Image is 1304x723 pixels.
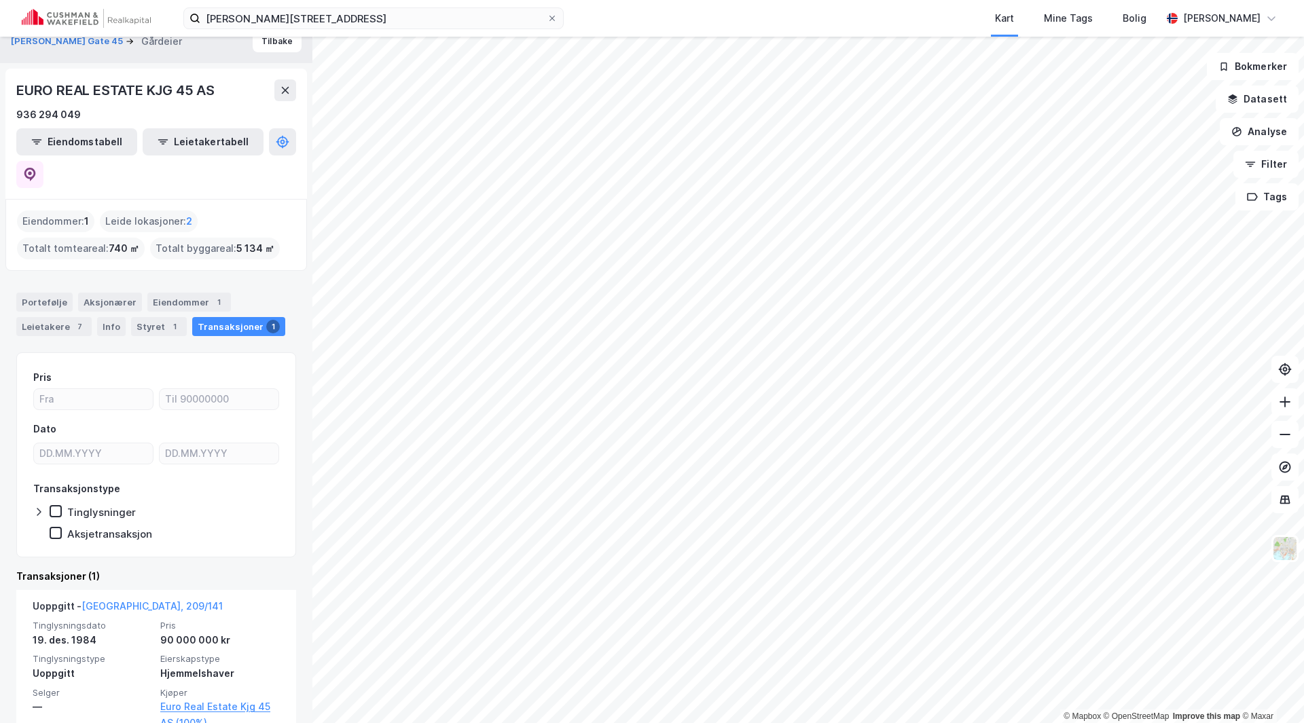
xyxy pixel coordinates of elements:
[17,210,94,232] div: Eiendommer :
[160,443,278,464] input: DD.MM.YYYY
[160,389,278,409] input: Til 90000000
[150,238,280,259] div: Totalt byggareal :
[1183,10,1261,26] div: [PERSON_NAME]
[109,240,139,257] span: 740 ㎡
[34,389,153,409] input: Fra
[16,317,92,336] div: Leietakere
[160,653,280,665] span: Eierskapstype
[16,568,296,585] div: Transaksjoner (1)
[143,128,264,155] button: Leietakertabell
[168,320,181,333] div: 1
[160,687,280,699] span: Kjøper
[34,443,153,464] input: DD.MM.YYYY
[1064,711,1101,721] a: Mapbox
[160,620,280,631] span: Pris
[33,699,152,715] div: —
[236,240,274,257] span: 5 134 ㎡
[33,598,223,620] div: Uoppgitt -
[212,295,225,309] div: 1
[73,320,86,333] div: 7
[1220,118,1299,145] button: Analyse
[1123,10,1146,26] div: Bolig
[1235,183,1299,210] button: Tags
[33,632,152,648] div: 19. des. 1984
[97,317,126,336] div: Info
[253,31,302,52] button: Tilbake
[16,79,217,101] div: EURO REAL ESTATE KJG 45 AS
[81,600,223,612] a: [GEOGRAPHIC_DATA], 209/141
[1272,536,1298,561] img: Z
[84,213,89,229] span: 1
[16,128,137,155] button: Eiendomstabell
[33,620,152,631] span: Tinglysningsdato
[1233,151,1299,178] button: Filter
[67,527,152,540] div: Aksjetransaksjon
[160,665,280,682] div: Hjemmelshaver
[1104,711,1170,721] a: OpenStreetMap
[995,10,1014,26] div: Kart
[186,213,192,229] span: 2
[16,293,73,312] div: Portefølje
[160,632,280,648] div: 90 000 000 kr
[67,506,136,519] div: Tinglysninger
[200,8,547,29] input: Søk på adresse, matrikkel, gårdeiere, leietakere eller personer
[192,317,285,336] div: Transaksjoner
[1236,658,1304,723] iframe: Chat Widget
[1216,86,1299,113] button: Datasett
[141,33,182,50] div: Gårdeier
[1044,10,1093,26] div: Mine Tags
[17,238,145,259] div: Totalt tomteareal :
[1207,53,1299,80] button: Bokmerker
[100,210,198,232] div: Leide lokasjoner :
[33,665,152,682] div: Uoppgitt
[11,35,126,48] button: [PERSON_NAME] Gate 45
[33,421,56,437] div: Dato
[16,107,81,123] div: 936 294 049
[33,687,152,699] span: Selger
[33,653,152,665] span: Tinglysningstype
[78,293,142,312] div: Aksjonærer
[33,481,120,497] div: Transaksjonstype
[131,317,187,336] div: Styret
[1173,711,1240,721] a: Improve this map
[33,369,52,386] div: Pris
[22,9,151,28] img: cushman-wakefield-realkapital-logo.202ea83816669bd177139c58696a8fa1.svg
[1236,658,1304,723] div: Kontrollprogram for chat
[266,320,280,333] div: 1
[147,293,231,312] div: Eiendommer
